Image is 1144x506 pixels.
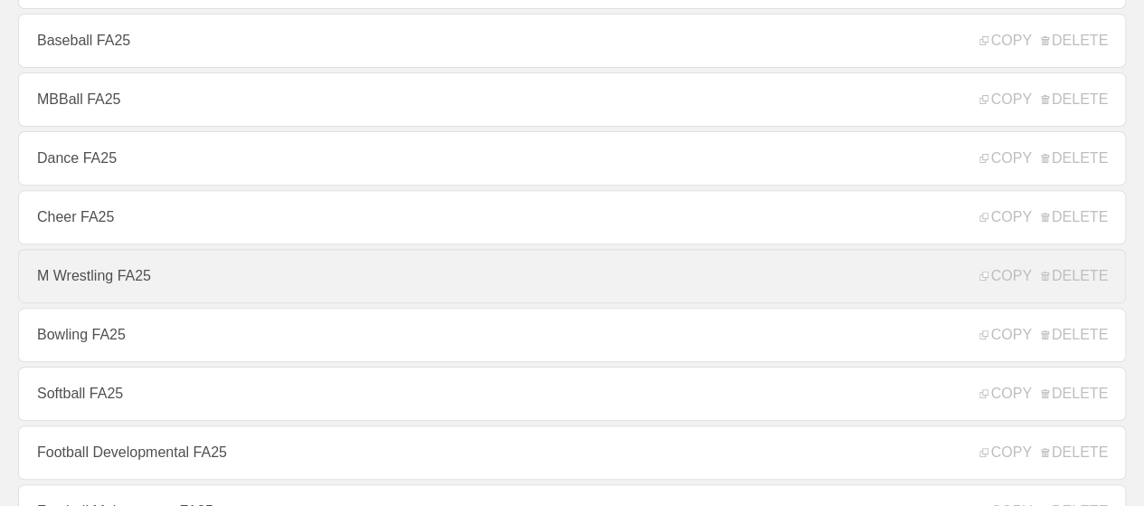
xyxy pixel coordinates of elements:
a: Cheer FA25 [18,190,1126,244]
span: DELETE [1041,209,1108,225]
span: DELETE [1041,268,1108,284]
a: Baseball FA25 [18,14,1126,68]
span: COPY [979,268,1031,284]
a: M Wrestling FA25 [18,249,1126,303]
iframe: Chat Widget [818,296,1144,506]
span: COPY [979,91,1031,108]
span: DELETE [1041,91,1108,108]
span: COPY [979,209,1031,225]
span: DELETE [1041,150,1108,167]
span: COPY [979,150,1031,167]
a: Dance FA25 [18,131,1126,186]
span: COPY [979,33,1031,49]
span: DELETE [1041,33,1108,49]
a: Softball FA25 [18,367,1126,421]
a: MBBall FA25 [18,72,1126,127]
a: Bowling FA25 [18,308,1126,362]
a: Football Developmental FA25 [18,425,1126,480]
